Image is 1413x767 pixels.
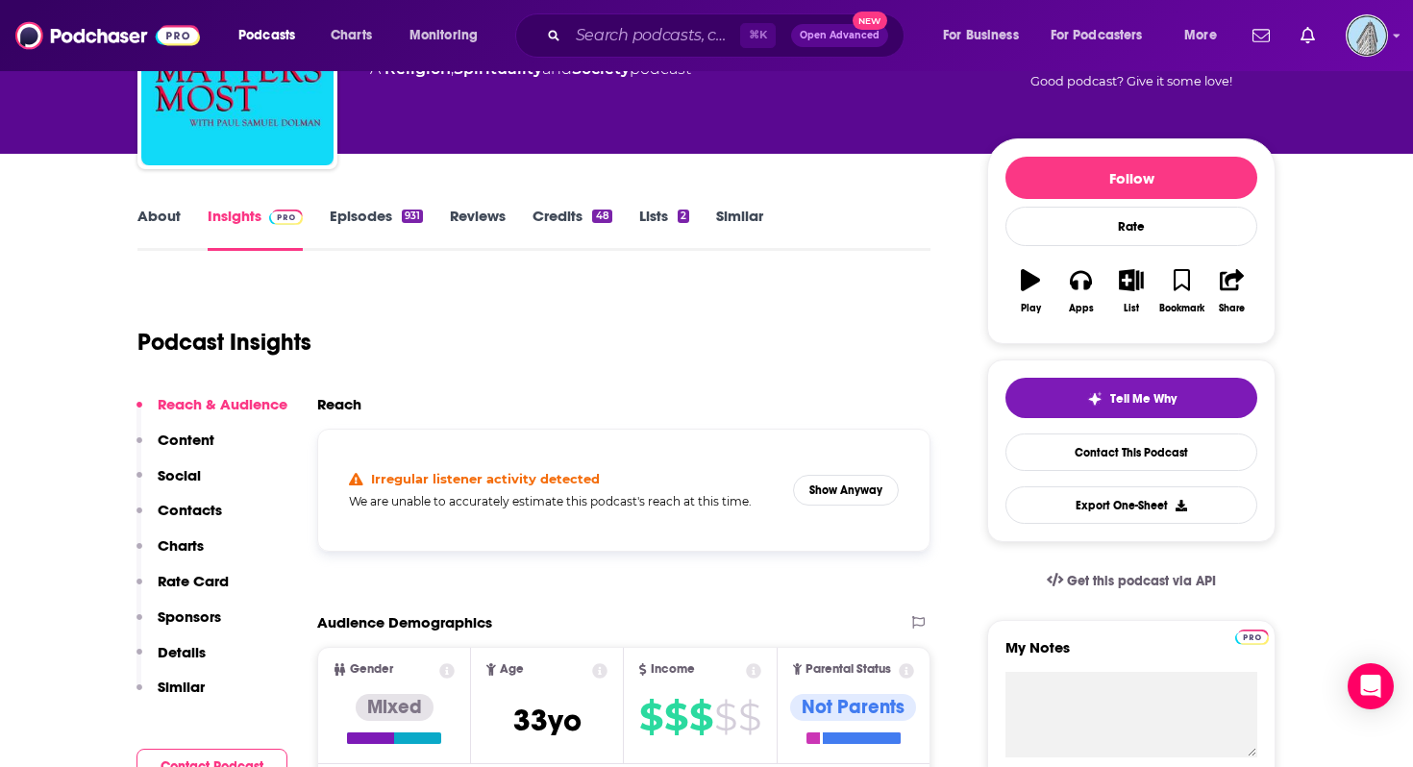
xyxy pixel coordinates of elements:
[317,395,361,413] h2: Reach
[500,663,524,676] span: Age
[1110,391,1177,407] span: Tell Me Why
[136,395,287,431] button: Reach & Audience
[158,643,206,661] p: Details
[740,23,776,48] span: ⌘ K
[800,31,880,40] span: Open Advanced
[664,702,687,732] span: $
[136,501,222,536] button: Contacts
[269,210,303,225] img: Podchaser Pro
[396,20,503,51] button: open menu
[1235,627,1269,645] a: Pro website
[1055,257,1105,326] button: Apps
[1245,19,1277,52] a: Show notifications dropdown
[714,702,736,732] span: $
[1030,74,1232,88] span: Good podcast? Give it some love!
[350,663,393,676] span: Gender
[1219,303,1245,314] div: Share
[1005,257,1055,326] button: Play
[930,20,1043,51] button: open menu
[1346,14,1388,57] button: Show profile menu
[158,501,222,519] p: Contacts
[639,207,689,251] a: Lists2
[136,572,229,607] button: Rate Card
[592,210,611,223] div: 48
[1038,20,1171,51] button: open menu
[136,607,221,643] button: Sponsors
[1106,257,1156,326] button: List
[1087,391,1103,407] img: tell me why sparkle
[349,494,778,508] h5: We are unable to accurately estimate this podcast's reach at this time.
[1005,486,1257,524] button: Export One-Sheet
[208,207,303,251] a: InsightsPodchaser Pro
[1207,257,1257,326] button: Share
[1171,20,1241,51] button: open menu
[158,431,214,449] p: Content
[943,22,1019,49] span: For Business
[137,328,311,357] h1: Podcast Insights
[330,207,423,251] a: Episodes931
[1021,303,1041,314] div: Play
[136,431,214,466] button: Content
[1005,638,1257,672] label: My Notes
[158,678,205,696] p: Similar
[158,607,221,626] p: Sponsors
[409,22,478,49] span: Monitoring
[1235,630,1269,645] img: Podchaser Pro
[136,536,204,572] button: Charts
[1005,207,1257,246] div: Rate
[450,207,506,251] a: Reviews
[238,22,295,49] span: Podcasts
[1051,22,1143,49] span: For Podcasters
[678,210,689,223] div: 2
[1005,378,1257,418] button: tell me why sparkleTell Me Why
[371,471,600,486] h4: Irregular listener activity detected
[791,24,888,47] button: Open AdvancedNew
[1005,157,1257,199] button: Follow
[331,22,372,49] span: Charts
[1348,663,1394,709] div: Open Intercom Messenger
[158,572,229,590] p: Rate Card
[158,466,201,484] p: Social
[1346,14,1388,57] span: Logged in as FlatironBooks
[651,663,695,676] span: Income
[1159,303,1204,314] div: Bookmark
[689,702,712,732] span: $
[513,702,582,739] span: 33 yo
[15,17,200,54] img: Podchaser - Follow, Share and Rate Podcasts
[137,207,181,251] a: About
[317,613,492,631] h2: Audience Demographics
[136,643,206,679] button: Details
[1005,433,1257,471] a: Contact This Podcast
[793,475,899,506] button: Show Anyway
[790,694,916,721] div: Not Parents
[1067,573,1216,589] span: Get this podcast via API
[568,20,740,51] input: Search podcasts, credits, & more...
[158,536,204,555] p: Charts
[318,20,384,51] a: Charts
[1069,303,1094,314] div: Apps
[356,694,434,721] div: Mixed
[533,207,611,251] a: Credits48
[1184,22,1217,49] span: More
[158,395,287,413] p: Reach & Audience
[533,13,923,58] div: Search podcasts, credits, & more...
[639,702,662,732] span: $
[136,466,201,502] button: Social
[738,702,760,732] span: $
[1124,303,1139,314] div: List
[225,20,320,51] button: open menu
[853,12,887,30] span: New
[1293,19,1323,52] a: Show notifications dropdown
[402,210,423,223] div: 931
[1156,257,1206,326] button: Bookmark
[1031,557,1231,605] a: Get this podcast via API
[716,207,763,251] a: Similar
[806,663,891,676] span: Parental Status
[136,678,205,713] button: Similar
[1346,14,1388,57] img: User Profile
